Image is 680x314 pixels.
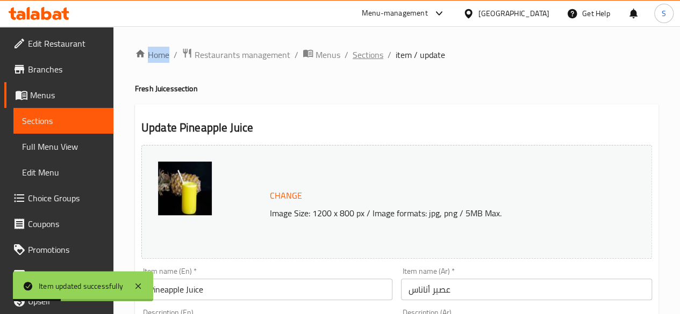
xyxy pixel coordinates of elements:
[28,295,105,308] span: Upsell
[266,185,306,207] button: Change
[4,31,113,56] a: Edit Restaurant
[158,162,212,215] img: Pineapple638906931879973172.jpg
[30,89,105,101] span: Menus
[362,7,428,20] div: Menu-management
[195,48,290,61] span: Restaurants management
[28,243,105,256] span: Promotions
[4,288,113,314] a: Upsell
[662,8,666,19] span: S
[22,166,105,179] span: Edit Menu
[28,192,105,205] span: Choice Groups
[345,48,348,61] li: /
[270,188,302,203] span: Change
[135,48,169,61] a: Home
[174,48,177,61] li: /
[39,280,123,292] div: Item updated successfully
[141,279,392,300] input: Enter name En
[135,48,658,62] nav: breadcrumb
[135,83,658,94] h4: Fresh Juices section
[401,279,652,300] input: Enter name Ar
[353,48,383,61] a: Sections
[13,134,113,159] a: Full Menu View
[4,237,113,262] a: Promotions
[4,82,113,108] a: Menus
[4,56,113,82] a: Branches
[22,140,105,153] span: Full Menu View
[22,114,105,127] span: Sections
[4,185,113,211] a: Choice Groups
[28,37,105,50] span: Edit Restaurant
[303,48,340,62] a: Menus
[141,120,652,136] h2: Update Pineapple Juice
[4,211,113,237] a: Coupons
[28,217,105,230] span: Coupons
[28,63,105,76] span: Branches
[4,262,113,288] a: Menu disclaimer
[182,48,290,62] a: Restaurants management
[266,207,624,220] p: Image Size: 1200 x 800 px / Image formats: jpg, png / 5MB Max.
[396,48,445,61] span: item / update
[316,48,340,61] span: Menus
[13,159,113,185] a: Edit Menu
[13,108,113,134] a: Sections
[478,8,549,19] div: [GEOGRAPHIC_DATA]
[295,48,298,61] li: /
[28,269,105,282] span: Menu disclaimer
[388,48,391,61] li: /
